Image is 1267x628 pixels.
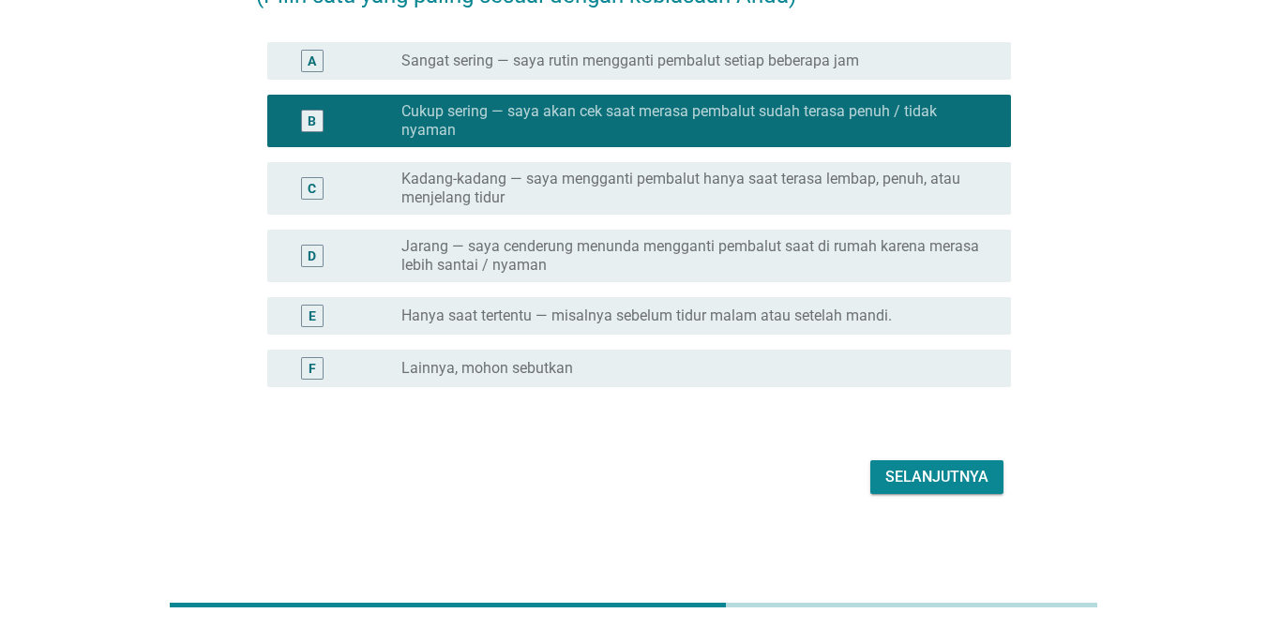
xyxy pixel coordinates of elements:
div: C [308,178,316,198]
label: Lainnya, mohon sebutkan [401,359,573,378]
div: E [309,306,316,325]
div: D [308,246,316,265]
div: Selanjutnya [885,466,988,488]
div: A [308,51,316,70]
label: Sangat sering — saya rutin mengganti pembalut setiap beberapa jam [401,52,859,70]
div: B [308,111,316,130]
button: Selanjutnya [870,460,1003,494]
label: Jarang — saya cenderung menunda mengganti pembalut saat di rumah karena merasa lebih santai / nyaman [401,237,981,275]
div: F [309,358,316,378]
label: Hanya saat tertentu — misalnya sebelum tidur malam atau setelah mandi. [401,307,892,325]
label: Cukup sering — saya akan cek saat merasa pembalut sudah terasa penuh / tidak nyaman [401,102,981,140]
label: Kadang-kadang — saya mengganti pembalut hanya saat terasa lembap, penuh, atau menjelang tidur [401,170,981,207]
